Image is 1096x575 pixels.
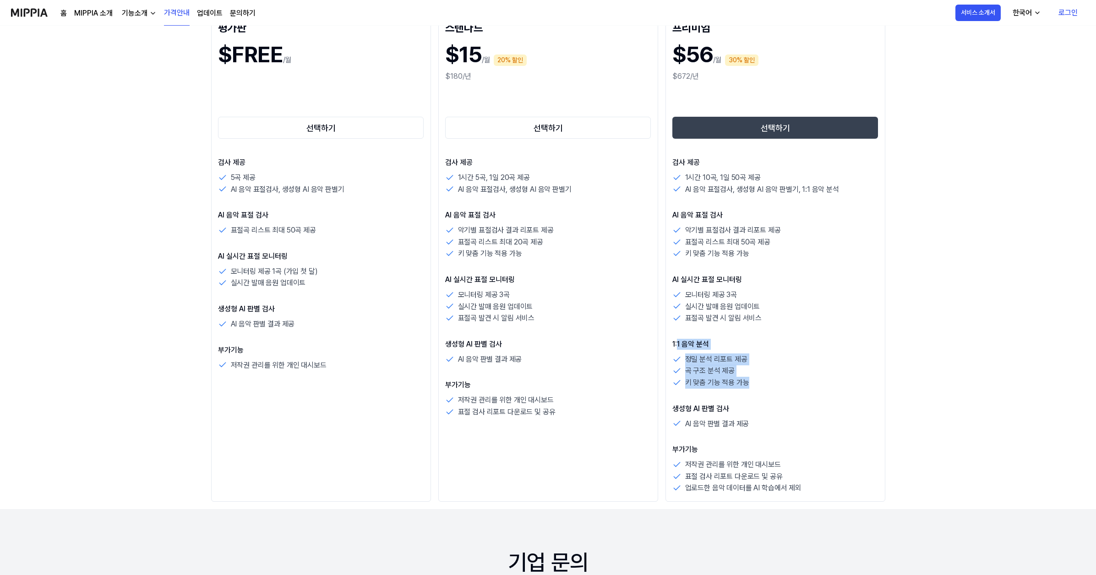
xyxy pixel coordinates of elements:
[231,318,295,330] p: AI 음악 판별 결과 제공
[672,115,878,141] a: 선택하기
[685,312,762,324] p: 표절곡 발견 시 알림 서비스
[1011,7,1034,18] div: 한국어
[218,157,424,168] p: 검사 제공
[230,8,256,19] a: 문의하기
[218,20,424,34] div: 평가판
[231,184,344,195] p: AI 음악 표절검사, 생성형 AI 음악 판별기
[458,224,554,236] p: 악기별 표절검사 결과 리포트 제공
[672,157,878,168] p: 검사 제공
[218,251,424,262] p: AI 실시간 표절 모니터링
[149,10,157,17] img: down
[218,304,424,315] p: 생성형 AI 판별 검사
[218,210,424,221] p: AI 음악 표절 검사
[445,380,651,391] p: 부가기능
[955,5,1001,21] button: 서비스 소개서
[458,248,522,260] p: 키 맞춤 기능 적용 가능
[231,172,256,184] p: 5곡 제공
[685,377,749,389] p: 키 맞춤 기능 적용 가능
[120,8,149,19] div: 기능소개
[218,38,283,71] h1: $FREE
[685,301,760,313] p: 실시간 발매 음원 업데이트
[218,115,424,141] a: 선택하기
[231,224,316,236] p: 표절곡 리스트 최대 50곡 제공
[672,274,878,285] p: AI 실시간 표절 모니터링
[685,289,737,301] p: 모니터링 제공 3곡
[685,236,770,248] p: 표절곡 리스트 최대 50곡 제공
[458,312,535,324] p: 표절곡 발견 시 알림 서비스
[445,210,651,221] p: AI 음악 표절 검사
[482,54,491,65] p: /월
[672,117,878,139] button: 선택하기
[672,38,713,71] h1: $56
[458,394,554,406] p: 저작권 관리를 위한 개인 대시보드
[494,54,527,66] div: 20% 할인
[283,54,292,65] p: /월
[164,0,190,26] a: 가격안내
[74,8,113,19] a: MIPPIA 소개
[231,277,306,289] p: 실시간 발매 음원 업데이트
[685,248,749,260] p: 키 맞춤 기능 적용 가능
[458,301,533,313] p: 실시간 발매 음원 업데이트
[445,274,651,285] p: AI 실시간 표절 모니터링
[685,482,802,494] p: 업로드한 음악 데이터를 AI 학습에서 제외
[445,38,482,71] h1: $15
[685,471,783,483] p: 표절 검사 리포트 다운로드 및 공유
[672,339,878,350] p: 1:1 음악 분석
[458,236,543,248] p: 표절곡 리스트 최대 20곡 제공
[672,71,878,82] div: $672/년
[197,8,223,19] a: 업데이트
[685,365,735,377] p: 곡 구조 분석 제공
[231,359,327,371] p: 저작권 관리를 위한 개인 대시보드
[445,71,651,82] div: $180/년
[458,353,522,365] p: AI 음악 판별 결과 제공
[218,117,424,139] button: 선택하기
[120,8,157,19] button: 기능소개
[685,172,761,184] p: 1시간 10곡, 1일 50곡 제공
[458,172,530,184] p: 1시간 5곡, 1일 20곡 제공
[713,54,722,65] p: /월
[458,184,572,195] p: AI 음악 표절검사, 생성형 AI 음악 판별기
[445,157,651,168] p: 검사 제공
[458,406,556,418] p: 표절 검사 리포트 다운로드 및 공유
[672,210,878,221] p: AI 음악 표절 검사
[685,224,781,236] p: 악기별 표절검사 결과 리포트 제공
[60,8,67,19] a: 홈
[672,20,878,34] div: 프리미엄
[685,184,839,195] p: AI 음악 표절검사, 생성형 AI 음악 판별기, 1:1 음악 분석
[725,54,758,66] div: 30% 할인
[445,339,651,350] p: 생성형 AI 판별 검사
[685,353,747,365] p: 정밀 분석 리포트 제공
[218,345,424,356] p: 부가기능
[458,289,510,301] p: 모니터링 제공 3곡
[1005,4,1047,22] button: 한국어
[445,115,651,141] a: 선택하기
[672,403,878,414] p: 생성형 AI 판별 검사
[685,459,781,471] p: 저작권 관리를 위한 개인 대시보드
[231,266,318,277] p: 모니터링 제공 1곡 (가입 첫 달)
[672,444,878,455] p: 부가기능
[445,20,651,34] div: 스탠다드
[445,117,651,139] button: 선택하기
[685,418,749,430] p: AI 음악 판별 결과 제공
